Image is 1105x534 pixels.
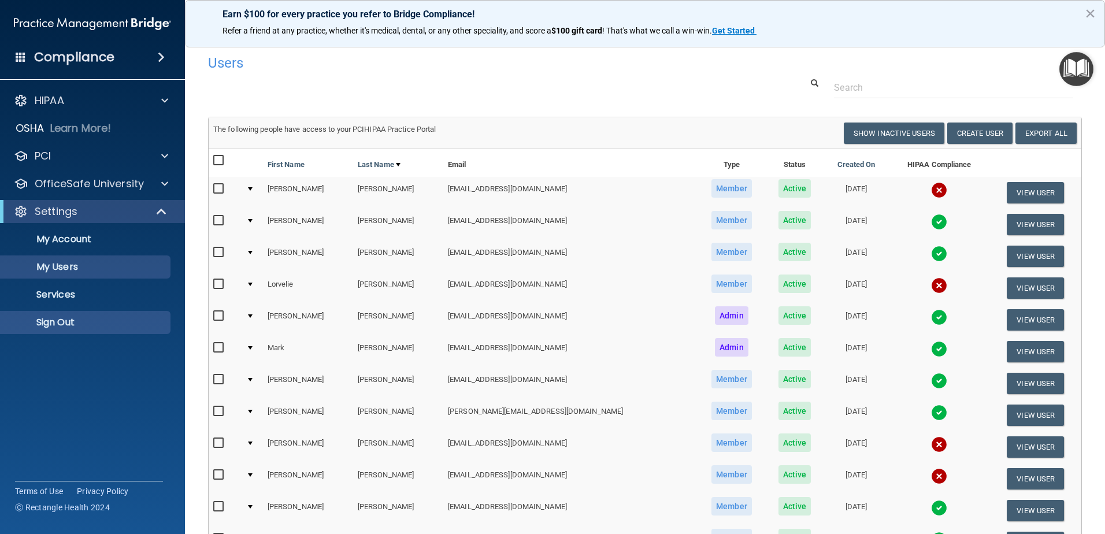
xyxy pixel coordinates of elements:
td: [DATE] [824,240,889,272]
td: [PERSON_NAME] [263,463,353,495]
td: [PERSON_NAME] [353,431,443,463]
td: [PERSON_NAME] [353,495,443,526]
button: Show Inactive Users [844,123,944,144]
p: My Users [8,261,165,273]
td: [PERSON_NAME] [353,177,443,209]
td: [DATE] [824,336,889,368]
td: [EMAIL_ADDRESS][DOMAIN_NAME] [443,177,698,209]
img: tick.e7d51cea.svg [931,309,947,325]
a: Settings [14,205,168,218]
p: HIPAA [35,94,64,107]
p: OfficeSafe University [35,177,144,191]
button: View User [1007,246,1064,267]
img: tick.e7d51cea.svg [931,405,947,421]
td: [DATE] [824,177,889,209]
button: Open Resource Center [1059,52,1093,86]
td: [PERSON_NAME] [353,368,443,399]
button: View User [1007,214,1064,235]
th: HIPAA Compliance [889,149,990,177]
button: View User [1007,500,1064,521]
td: [DATE] [824,272,889,304]
td: [PERSON_NAME] [263,240,353,272]
td: [EMAIL_ADDRESS][DOMAIN_NAME] [443,463,698,495]
td: [PERSON_NAME] [353,240,443,272]
input: Search [834,77,1073,98]
button: View User [1007,182,1064,203]
span: ! That's what we call a win-win. [602,26,712,35]
img: tick.e7d51cea.svg [931,373,947,389]
strong: Get Started [712,26,755,35]
span: Active [778,179,811,198]
a: Privacy Policy [77,485,129,497]
td: [PERSON_NAME] [353,399,443,431]
span: Member [711,465,752,484]
td: [EMAIL_ADDRESS][DOMAIN_NAME] [443,272,698,304]
p: My Account [8,233,165,245]
span: Active [778,211,811,229]
strong: $100 gift card [551,26,602,35]
td: [PERSON_NAME] [263,431,353,463]
td: [EMAIL_ADDRESS][DOMAIN_NAME] [443,368,698,399]
td: [PERSON_NAME] [263,304,353,336]
td: [DATE] [824,304,889,336]
p: Earn $100 for every practice you refer to Bridge Compliance! [223,9,1067,20]
button: View User [1007,309,1064,331]
h4: Users [208,55,711,71]
td: [PERSON_NAME] [353,336,443,368]
th: Type [698,149,766,177]
td: Mark [263,336,353,368]
button: View User [1007,436,1064,458]
img: cross.ca9f0e7f.svg [931,277,947,294]
td: [PERSON_NAME] [263,368,353,399]
a: First Name [268,158,305,172]
span: Member [711,402,752,420]
h4: Compliance [34,49,114,65]
span: Member [711,243,752,261]
th: Status [766,149,824,177]
img: cross.ca9f0e7f.svg [931,436,947,453]
span: Member [711,433,752,452]
button: Create User [947,123,1013,144]
button: Close [1085,4,1096,23]
span: Active [778,370,811,388]
span: Member [711,275,752,293]
td: [PERSON_NAME] [353,304,443,336]
button: View User [1007,277,1064,299]
p: OSHA [16,121,45,135]
img: tick.e7d51cea.svg [931,341,947,357]
img: PMB logo [14,12,171,35]
a: Export All [1015,123,1077,144]
span: The following people have access to your PCIHIPAA Practice Portal [213,125,436,133]
img: tick.e7d51cea.svg [931,246,947,262]
span: Active [778,433,811,452]
img: tick.e7d51cea.svg [931,500,947,516]
td: [PERSON_NAME] [263,177,353,209]
span: Member [711,497,752,516]
span: Active [778,338,811,357]
a: Created On [837,158,876,172]
span: Active [778,497,811,516]
span: Active [778,465,811,484]
a: Terms of Use [15,485,63,497]
span: Active [778,275,811,293]
td: [EMAIL_ADDRESS][DOMAIN_NAME] [443,240,698,272]
span: Admin [715,338,748,357]
p: Services [8,289,165,301]
button: View User [1007,405,1064,426]
button: View User [1007,341,1064,362]
span: Active [778,402,811,420]
td: [EMAIL_ADDRESS][DOMAIN_NAME] [443,209,698,240]
th: Email [443,149,698,177]
td: [DATE] [824,368,889,399]
span: Member [711,179,752,198]
td: [PERSON_NAME][EMAIL_ADDRESS][DOMAIN_NAME] [443,399,698,431]
td: [PERSON_NAME] [263,209,353,240]
a: OfficeSafe University [14,177,168,191]
td: [DATE] [824,463,889,495]
span: Active [778,306,811,325]
p: Settings [35,205,77,218]
td: [EMAIL_ADDRESS][DOMAIN_NAME] [443,336,698,368]
td: [EMAIL_ADDRESS][DOMAIN_NAME] [443,495,698,526]
td: [DATE] [824,431,889,463]
td: [DATE] [824,495,889,526]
